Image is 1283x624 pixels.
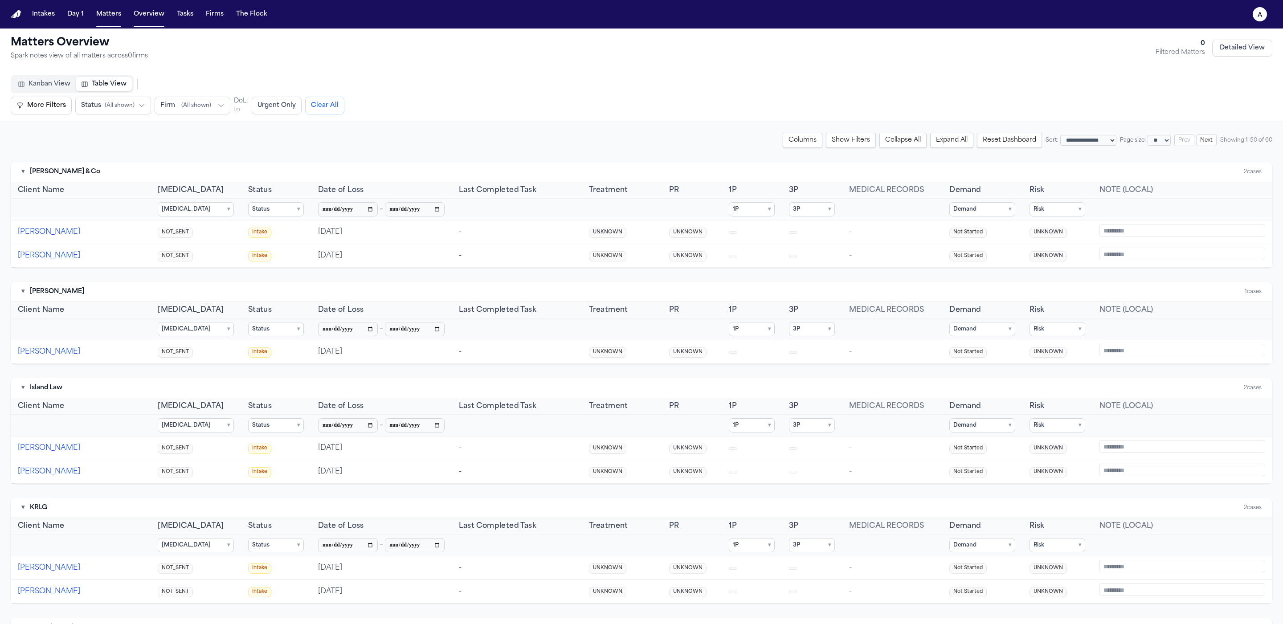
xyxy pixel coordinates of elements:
span: ▾ [1009,326,1011,333]
button: Demand [949,185,981,196]
button: [PERSON_NAME] [18,466,80,477]
span: PR [669,185,679,196]
span: Page size: [1120,137,1146,144]
span: ▾ [227,326,230,333]
span: to [234,106,240,114]
span: ▾ [1009,542,1011,549]
button: Columns [783,133,822,148]
button: 1P [729,401,737,412]
span: NOT_SENT [158,563,193,574]
button: Treatment [589,305,628,315]
button: Client Name [18,185,64,196]
span: Note (local) [1099,522,1153,530]
summary: Status ▾ [248,322,304,336]
summary: Status ▾ [248,538,304,552]
select: Sort [1060,135,1116,146]
td: - [452,436,582,460]
button: Risk [1030,305,1045,315]
td: [DATE] [311,220,452,244]
button: Table View [76,77,132,91]
span: KRLG [30,503,47,512]
span: Medical Records [849,403,924,410]
a: Matters [93,6,125,22]
span: ▾ [768,326,771,333]
div: 1 cases [1245,288,1262,295]
span: Island Law [30,383,62,392]
span: ▾ [297,542,300,549]
span: Not Started [949,467,987,477]
span: NOT_SENT [158,228,193,238]
span: 3P [789,521,799,531]
div: Filtered Matters [1156,48,1205,57]
span: UNKNOWN [1030,587,1067,597]
span: - [849,588,852,595]
span: UNKNOWN [669,347,707,358]
td: [DATE] [311,436,452,460]
button: Date of Loss [318,401,364,412]
span: Status [248,305,272,315]
button: [PERSON_NAME] [18,563,80,573]
button: [PERSON_NAME] [18,250,80,261]
span: Intake [248,444,271,454]
span: ▾ [227,206,230,213]
span: ( All shown ) [181,102,211,109]
span: ▾ [227,542,230,549]
span: Intake [248,467,271,477]
a: Tasks [173,6,197,22]
span: Note (local) [1099,403,1153,410]
span: UNKNOWN [1030,467,1067,477]
summary: 1P ▾ [729,322,775,336]
span: UNKNOWN [589,444,626,454]
span: NOT_SENT [158,444,193,454]
span: – [380,204,383,215]
a: Day 1 [64,6,87,22]
span: – [380,540,383,551]
span: Firm [160,101,175,110]
div: 2 cases [1244,504,1262,511]
button: [MEDICAL_DATA] [158,305,224,315]
span: Not Started [949,444,987,454]
span: Intake [248,563,271,574]
span: Table View [92,80,127,89]
button: Toggle firm section [21,383,25,392]
span: [MEDICAL_DATA] [158,521,224,531]
button: [PERSON_NAME] [18,227,80,237]
button: Urgent Only [252,97,302,114]
button: Toggle firm section [21,287,25,296]
span: ▾ [1009,206,1011,213]
button: 1P [729,521,737,531]
button: Toggle firm section [21,167,25,176]
button: Risk [1030,185,1045,196]
span: UNKNOWN [1030,347,1067,358]
span: UNKNOWN [589,587,626,597]
button: Firm(All shown) [155,97,230,114]
summary: 3P ▾ [789,418,835,432]
button: PR [669,401,679,412]
span: UNKNOWN [589,228,626,238]
button: Treatment [589,521,628,531]
td: - [452,244,582,268]
button: Kanban View [12,77,76,91]
button: Date of Loss [318,521,364,531]
button: The Flock [233,6,271,22]
span: Kanban View [29,80,70,89]
span: Not Started [949,228,987,238]
span: Last Completed Task [459,521,536,531]
span: Risk [1030,521,1045,531]
span: UNKNOWN [669,444,707,454]
span: [PERSON_NAME] [30,287,84,296]
span: - [849,445,852,452]
button: More Filters [11,97,72,114]
summary: Demand ▾ [949,322,1015,336]
td: - [452,556,582,580]
span: Showing 1-50 of 60 [1220,137,1272,144]
span: Status [248,521,272,531]
span: – [380,324,383,334]
button: Detailed View [1212,40,1272,57]
span: Medical Records [849,522,924,530]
